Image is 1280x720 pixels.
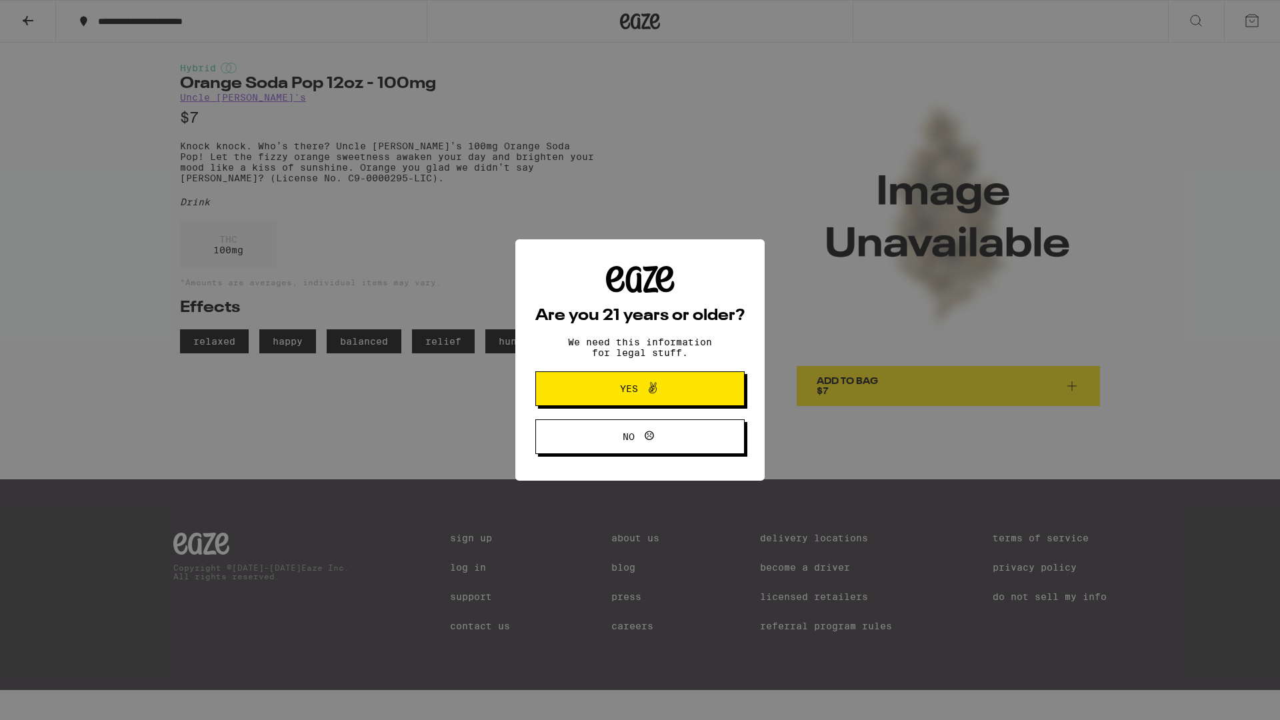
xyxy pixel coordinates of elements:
p: We need this information for legal stuff. [557,337,723,358]
span: No [623,432,635,441]
span: Yes [620,384,638,393]
button: No [535,419,745,454]
button: Yes [535,371,745,406]
h2: Are you 21 years or older? [535,308,745,324]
